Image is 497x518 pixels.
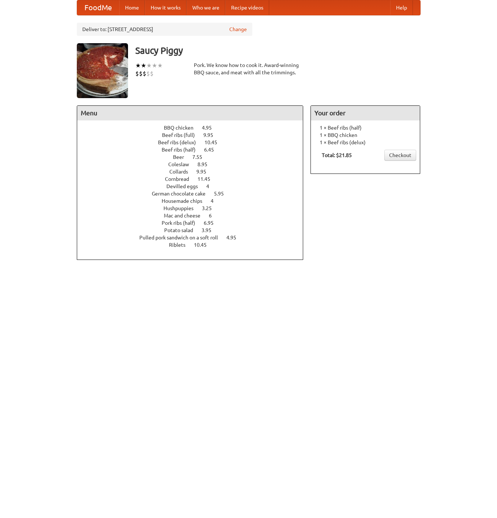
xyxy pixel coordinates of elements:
[192,154,210,160] span: 7.55
[141,62,146,70] li: ★
[165,176,196,182] span: Cornbread
[164,125,201,131] span: BBQ chicken
[77,0,119,15] a: FoodMe
[164,227,200,233] span: Potato salad
[197,176,218,182] span: 11.45
[315,131,416,139] li: 1 × BBQ chicken
[146,62,152,70] li: ★
[211,198,221,204] span: 4
[152,191,237,197] a: German chocolate cake 5.95
[168,161,196,167] span: Coleslaw
[169,169,195,175] span: Collards
[203,132,221,138] span: 9.95
[204,139,225,145] span: 10.45
[162,198,227,204] a: Housemade chips 4
[139,235,225,241] span: Pulled pork sandwich on a soft roll
[162,147,203,153] span: Beef ribs (half)
[165,176,224,182] a: Cornbread 11.45
[162,147,227,153] a: Beef ribs (half) 6.45
[152,62,157,70] li: ★
[322,152,352,158] b: Total: $21.85
[173,154,191,160] span: Beer
[315,124,416,131] li: 1 × Beef ribs (half)
[194,62,304,76] div: Pork. We know how to cook it. Award-winning BBQ sauce, and meat with all the trimmings.
[152,191,213,197] span: German chocolate cake
[162,132,227,138] a: Beef ribs (full) 9.95
[164,213,208,219] span: Mac and cheese
[209,213,219,219] span: 6
[226,235,244,241] span: 4.95
[145,0,187,15] a: How it works
[162,198,210,204] span: Housemade chips
[214,191,231,197] span: 5.95
[139,235,250,241] a: Pulled pork sandwich on a soft roll 4.95
[146,70,150,78] li: $
[166,183,223,189] a: Devilled eggs 4
[196,169,214,175] span: 9.95
[77,43,128,98] img: angular.jpg
[163,205,201,211] span: Hushpuppies
[135,62,141,70] li: ★
[225,0,269,15] a: Recipe videos
[197,161,215,167] span: 8.95
[162,132,202,138] span: Beef ribs (full)
[158,139,203,145] span: Beef ribs (delux)
[202,205,219,211] span: 3.25
[194,242,214,248] span: 10.45
[139,70,143,78] li: $
[150,70,154,78] li: $
[166,183,205,189] span: Devilled eggs
[206,183,217,189] span: 4
[119,0,145,15] a: Home
[229,26,247,33] a: Change
[202,125,219,131] span: 4.95
[77,23,252,36] div: Deliver to: [STREET_ADDRESS]
[390,0,413,15] a: Help
[315,139,416,146] li: 1 × Beef ribs (delux)
[168,161,221,167] a: Coleslaw 8.95
[187,0,225,15] a: Who we are
[157,62,163,70] li: ★
[158,139,231,145] a: Beef ribs (delux) 10.45
[135,70,139,78] li: $
[164,227,225,233] a: Potato salad 3.95
[384,150,416,161] a: Checkout
[135,43,421,58] h3: Saucy Piggy
[169,169,220,175] a: Collards 9.95
[202,227,219,233] span: 3.95
[162,220,203,226] span: Pork ribs (half)
[311,106,420,120] h4: Your order
[162,220,227,226] a: Pork ribs (half) 6.95
[163,205,225,211] a: Hushpuppies 3.25
[164,125,225,131] a: BBQ chicken 4.95
[204,147,221,153] span: 6.45
[169,242,220,248] a: Riblets 10.45
[77,106,303,120] h4: Menu
[164,213,225,219] a: Mac and cheese 6
[169,242,193,248] span: Riblets
[143,70,146,78] li: $
[204,220,221,226] span: 6.95
[173,154,216,160] a: Beer 7.55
